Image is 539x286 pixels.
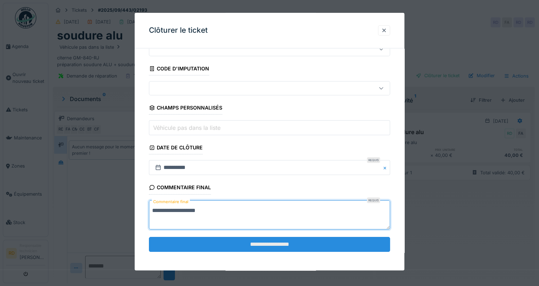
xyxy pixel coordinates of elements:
[367,158,380,163] div: Requis
[367,197,380,203] div: Requis
[152,123,222,132] label: Véhicule pas dans la liste
[149,102,222,115] div: Champs personnalisés
[152,197,190,206] label: Commentaire final
[149,143,203,155] div: Date de clôture
[149,26,208,35] h3: Clôturer le ticket
[149,182,211,195] div: Commentaire final
[382,160,390,175] button: Close
[149,63,209,75] div: Code d'imputation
